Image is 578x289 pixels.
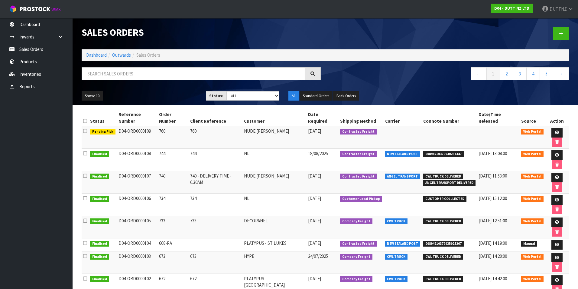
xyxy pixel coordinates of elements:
span: CWL TRUCK DELIVERED [423,218,463,224]
input: Search sales orders [82,67,305,80]
span: Company Freight [340,218,372,224]
span: Web Portal [521,254,544,260]
td: D04-ORD0000103 [117,251,158,274]
td: NUDE [PERSON_NAME] [242,126,307,149]
span: [DATE] 15:12:00 [479,195,507,201]
span: [DATE] 13:08:00 [479,151,507,156]
a: 2 [500,67,513,80]
span: Contracted Freight [340,151,377,157]
span: Finalised [90,254,109,260]
a: 5 [540,67,553,80]
span: [DATE] [308,240,321,246]
td: D04-ORD0000109 [117,126,158,149]
span: Finalised [90,196,109,202]
span: Contracted Freight [340,241,377,247]
td: NL [242,194,307,216]
span: NEW ZEALAND POST [385,241,421,247]
span: ANGEL TRANSPORT DELIVERED [423,180,476,186]
span: Finalised [90,218,109,224]
th: Carrier [384,110,422,126]
span: Contracted Freight [340,129,377,135]
td: 744 [157,149,189,171]
span: [DATE] [308,128,321,134]
td: D04-ORD0000108 [117,149,158,171]
td: 740 [157,171,189,194]
th: Status [89,110,117,126]
span: Pending Pick [90,129,115,135]
a: → [553,67,569,80]
span: [DATE] 11:53:00 [479,173,507,179]
span: ANGEL TRANSPORT [385,174,420,180]
span: Web Portal [521,129,544,135]
span: Web Portal [521,174,544,180]
span: Finalised [90,276,109,282]
span: [DATE] 14:20:00 [479,253,507,259]
a: 1 [486,67,500,80]
span: [DATE] [308,218,321,224]
span: ProStock [19,5,50,13]
button: All [288,91,299,101]
th: Reference Number [117,110,158,126]
span: 00894210379935025267 [423,241,464,247]
span: Finalised [90,174,109,180]
th: Source [520,110,545,126]
span: CWL TRUCK [385,276,408,282]
th: Action [545,110,569,126]
button: Back Orders [333,91,359,101]
a: Outwards [112,52,131,58]
button: Standard Orders [300,91,333,101]
td: D04-ORD0000105 [117,216,158,238]
a: Dashboard [86,52,107,58]
td: 740 - DELIVERY TIME - 6.30AM [189,171,242,194]
img: cube-alt.png [9,5,17,13]
small: WMS [51,7,61,12]
td: 733 [189,216,242,238]
td: 734 [157,194,189,216]
td: 673 [157,251,189,274]
td: DECOPANEL [242,216,307,238]
span: Web Portal [521,276,544,282]
span: CWL TRUCK [385,254,408,260]
span: CUSTOMER COLLLECTED [423,196,466,202]
span: Sales Orders [136,52,160,58]
td: 668-RA [157,238,189,251]
a: 4 [526,67,540,80]
span: Company Freight [340,254,372,260]
span: Company Freight [340,276,372,282]
td: 673 [189,251,242,274]
span: [DATE] [308,276,321,281]
td: D04-ORD0000104 [117,238,158,251]
td: D04-ORD0000106 [117,194,158,216]
td: PLATYPUS - ST LUKES [242,238,307,251]
td: NUDE [PERSON_NAME] [242,171,307,194]
span: [DATE] 14:19:00 [479,240,507,246]
span: [DATE] 14:42:00 [479,276,507,281]
td: D04-ORD0000107 [117,171,158,194]
span: 00894210379940254447 [423,151,464,157]
span: [DATE] [308,195,321,201]
span: Web Portal [521,151,544,157]
th: Order Number [157,110,189,126]
span: [DATE] 12:51:00 [479,218,507,224]
td: 760 [189,126,242,149]
td: NL [242,149,307,171]
span: Web Portal [521,196,544,202]
span: [DATE] [308,173,321,179]
th: Shipping Method [339,110,384,126]
span: CWL TRUCK DELIVERED [423,276,463,282]
th: Connote Number [422,110,477,126]
td: 760 [157,126,189,149]
span: NEW ZEALAND POST [385,151,421,157]
span: CWL TRUCK [385,218,408,224]
td: 734 [189,194,242,216]
span: Contracted Freight [340,174,377,180]
td: 733 [157,216,189,238]
strong: D04 - DUTT NZ LTD [494,6,529,11]
nav: Page navigation [330,67,569,82]
strong: Status: [209,93,223,98]
button: Show: 10 [82,91,103,101]
span: Finalised [90,241,109,247]
span: Finalised [90,151,109,157]
a: ← [471,67,487,80]
span: CWL TRUCK DELIVERED [423,254,463,260]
